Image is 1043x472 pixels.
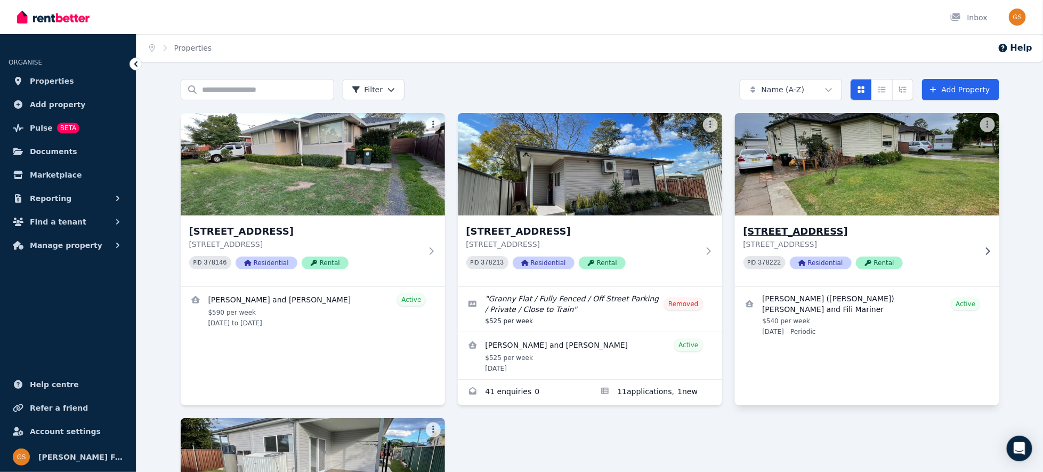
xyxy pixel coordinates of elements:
[30,378,79,391] span: Help centre
[892,79,913,100] button: Expanded list view
[513,257,575,269] span: Residential
[9,117,127,139] a: PulseBETA
[9,374,127,395] a: Help centre
[9,164,127,186] a: Marketplace
[1007,436,1032,461] div: Open Intercom Messenger
[13,449,30,466] img: Stanyer Family Super Pty Ltd ATF Stanyer Family Super
[9,141,127,162] a: Documents
[758,259,781,267] code: 378222
[762,84,805,95] span: Name (A-Z)
[579,257,626,269] span: Rental
[30,425,101,438] span: Account settings
[426,422,441,437] button: More options
[193,260,202,266] small: PID
[743,239,976,250] p: [STREET_ADDRESS]
[851,79,913,100] div: View options
[458,113,722,215] img: 15A Crown St, Riverstone
[481,259,504,267] code: 378213
[590,380,722,405] a: Applications for 15A Crown St, Riverstone
[9,70,127,92] a: Properties
[9,397,127,419] a: Refer a friend
[9,59,42,66] span: ORGANISE
[735,113,999,286] a: 43 Catalina St, North St Marys[STREET_ADDRESS][STREET_ADDRESS]PID 378222ResidentialRental
[30,122,53,134] span: Pulse
[9,421,127,442] a: Account settings
[181,287,445,334] a: View details for Lemuel and Liberty Ramos
[9,235,127,256] button: Manage property
[871,79,893,100] button: Compact list view
[922,79,999,100] a: Add Property
[466,239,699,250] p: [STREET_ADDRESS]
[9,188,127,209] button: Reporting
[740,79,842,100] button: Name (A-Z)
[851,79,872,100] button: Card view
[57,123,79,133] span: BETA
[458,113,722,286] a: 15A Crown St, Riverstone[STREET_ADDRESS][STREET_ADDRESS]PID 378213ResidentialRental
[189,224,422,239] h3: [STREET_ADDRESS]
[1009,9,1026,26] img: Stanyer Family Super Pty Ltd ATF Stanyer Family Super
[189,239,422,250] p: [STREET_ADDRESS]
[743,224,976,239] h3: [STREET_ADDRESS]
[458,287,722,332] a: Edit listing: Granny Flat / Fully Fenced / Off Street Parking / Private / Close to Train
[458,332,722,379] a: View details for Alvin Banaag and Edwin Bico
[30,98,86,111] span: Add property
[30,169,82,181] span: Marketplace
[30,402,88,414] span: Refer a friend
[458,380,590,405] a: Enquiries for 15A Crown St, Riverstone
[466,224,699,239] h3: [STREET_ADDRESS]
[980,117,995,132] button: More options
[181,113,445,215] img: 15 Crown St, Riverstone
[30,215,86,228] span: Find a tenant
[950,12,988,23] div: Inbox
[352,84,383,95] span: Filter
[471,260,479,266] small: PID
[735,287,999,342] a: View details for Vitaliano (Victor) Pulaa and Fili Mariner
[236,257,297,269] span: Residential
[17,9,90,25] img: RentBetter
[38,451,123,463] span: [PERSON_NAME] Family Super Pty Ltd ATF [PERSON_NAME] Family Super
[30,145,77,158] span: Documents
[30,239,102,252] span: Manage property
[856,257,903,269] span: Rental
[30,75,74,87] span: Properties
[998,42,1032,54] button: Help
[426,117,441,132] button: More options
[302,257,349,269] span: Rental
[748,260,756,266] small: PID
[728,110,1006,218] img: 43 Catalina St, North St Marys
[790,257,852,269] span: Residential
[343,79,405,100] button: Filter
[9,94,127,115] a: Add property
[204,259,227,267] code: 378146
[174,44,212,52] a: Properties
[30,192,71,205] span: Reporting
[703,117,718,132] button: More options
[181,113,445,286] a: 15 Crown St, Riverstone[STREET_ADDRESS][STREET_ADDRESS]PID 378146ResidentialRental
[9,211,127,233] button: Find a tenant
[136,34,224,62] nav: Breadcrumb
